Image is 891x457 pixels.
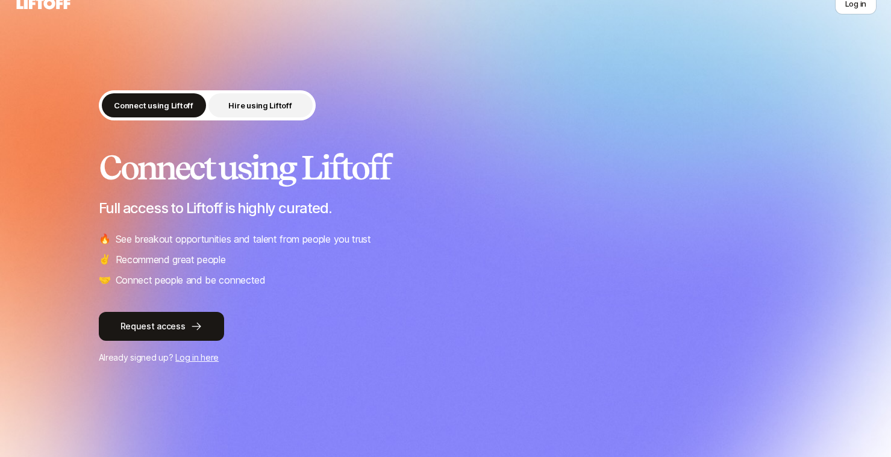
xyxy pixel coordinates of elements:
[116,252,226,267] p: Recommend great people
[114,99,193,111] p: Connect using Liftoff
[116,231,371,247] p: See breakout opportunities and talent from people you trust
[99,272,111,288] span: 🤝
[99,231,111,247] span: 🔥
[99,312,793,341] a: Request access
[116,272,266,288] p: Connect people and be connected
[228,99,292,111] p: Hire using Liftoff
[99,350,793,365] p: Already signed up?
[99,312,224,341] button: Request access
[99,252,111,267] span: ✌️
[99,200,793,217] p: Full access to Liftoff is highly curated.
[99,149,793,185] h2: Connect using Liftoff
[175,352,219,362] a: Log in here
